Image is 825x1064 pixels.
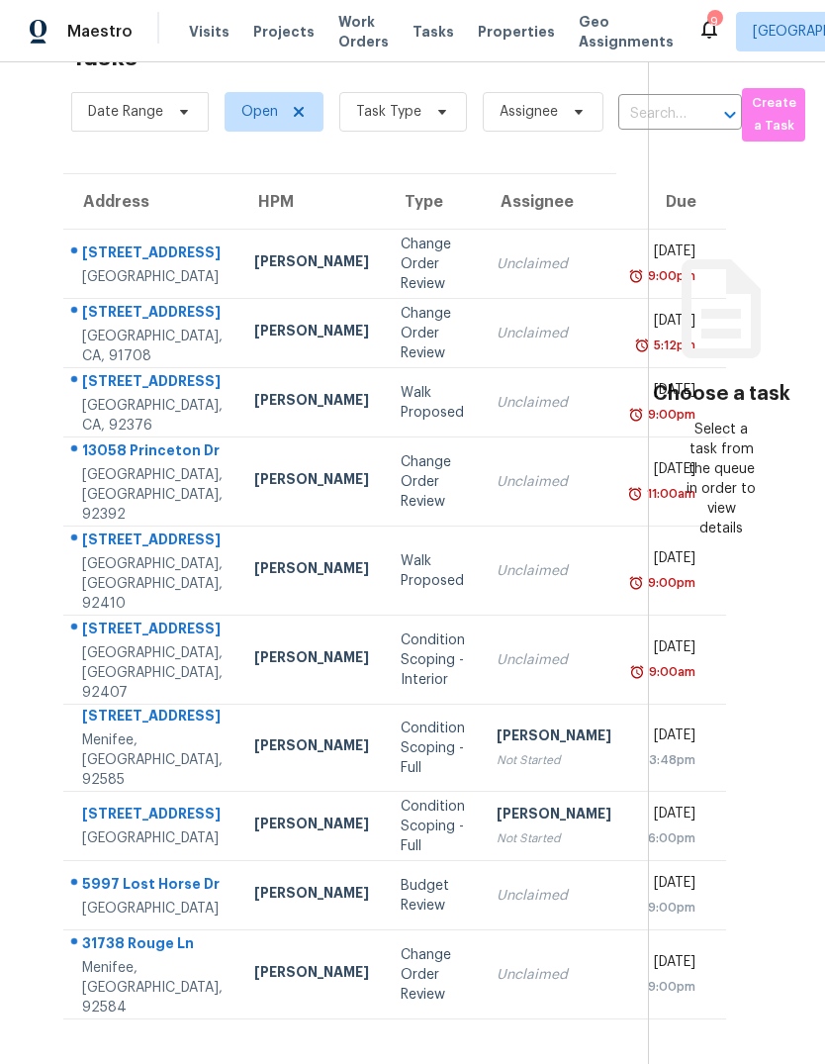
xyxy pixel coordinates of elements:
img: Overdue Alarm Icon [634,336,650,355]
div: Unclaimed [497,393,611,413]
div: Unclaimed [497,324,611,343]
span: Create a Task [752,92,795,138]
div: [GEOGRAPHIC_DATA], CA, 91708 [82,327,223,366]
div: [DATE] [643,804,695,828]
span: Maestro [67,22,133,42]
div: 9:00pm [644,573,695,593]
div: [DATE] [643,725,695,750]
div: [PERSON_NAME] [254,390,369,415]
div: [STREET_ADDRESS] [82,530,223,554]
span: Tasks [412,25,454,39]
div: [STREET_ADDRESS] [82,302,223,327]
span: Date Range [88,102,163,122]
h2: Tasks [71,48,137,67]
div: 9 [707,12,721,32]
div: Condition Scoping - Full [401,797,465,856]
div: 9:00pm [644,266,695,286]
th: Type [385,174,481,230]
div: Unclaimed [497,561,611,581]
img: Overdue Alarm Icon [628,405,644,425]
div: Change Order Review [401,945,465,1005]
div: Menifee, [GEOGRAPHIC_DATA], 92584 [82,958,223,1017]
th: Address [63,174,238,230]
button: Create a Task [742,88,805,142]
div: [STREET_ADDRESS] [82,242,223,267]
div: Menifee, [GEOGRAPHIC_DATA], 92585 [82,730,223,790]
div: Change Order Review [401,235,465,294]
div: [DATE] [643,242,695,266]
div: 13058 Princeton Dr [82,440,223,465]
span: Open [241,102,278,122]
div: 5997 Lost Horse Dr [82,874,223,899]
div: [GEOGRAPHIC_DATA], [GEOGRAPHIC_DATA], 92407 [82,643,223,703]
div: Unclaimed [497,254,611,274]
div: [STREET_ADDRESS] [82,706,223,730]
span: Work Orders [338,12,389,51]
div: 9:00am [645,662,695,682]
div: [DATE] [643,311,695,336]
img: Overdue Alarm Icon [628,266,644,286]
div: Walk Proposed [401,383,465,423]
div: [DATE] [643,952,695,977]
div: Change Order Review [401,304,465,363]
span: Properties [478,22,555,42]
div: [PERSON_NAME] [254,558,369,583]
div: Not Started [497,828,611,848]
span: Task Type [356,102,421,122]
div: [GEOGRAPHIC_DATA], [GEOGRAPHIC_DATA], 92392 [82,465,223,525]
div: Unclaimed [497,472,611,492]
div: Unclaimed [497,650,611,670]
div: [PERSON_NAME] [497,804,611,828]
div: Walk Proposed [401,551,465,591]
div: [GEOGRAPHIC_DATA], [GEOGRAPHIC_DATA], 92410 [82,554,223,614]
div: 9:00pm [643,977,695,997]
div: [DATE] [643,637,695,662]
div: Select a task from the queue in order to view details [686,420,758,538]
div: [PERSON_NAME] [254,735,369,760]
div: [STREET_ADDRESS] [82,619,223,643]
div: 9:00pm [644,405,695,425]
button: Open [716,101,744,129]
div: [DATE] [643,459,695,484]
div: [PERSON_NAME] [497,725,611,750]
div: [GEOGRAPHIC_DATA] [82,267,223,287]
div: [PERSON_NAME] [254,321,369,345]
span: Geo Assignments [579,12,674,51]
th: Assignee [481,174,627,230]
img: Overdue Alarm Icon [629,662,645,682]
div: Not Started [497,750,611,770]
span: Visits [189,22,229,42]
div: [GEOGRAPHIC_DATA], CA, 92376 [82,396,223,435]
div: [PERSON_NAME] [254,883,369,908]
span: Assignee [500,102,558,122]
input: Search by address [618,99,687,130]
div: [PERSON_NAME] [254,647,369,672]
div: 11:00am [643,484,695,504]
div: Condition Scoping - Interior [401,630,465,690]
div: [GEOGRAPHIC_DATA] [82,828,223,848]
div: [DATE] [643,873,695,898]
div: 6:00pm [643,828,695,848]
img: Overdue Alarm Icon [627,484,643,504]
th: Due [627,174,726,230]
div: [DATE] [643,380,695,405]
div: [STREET_ADDRESS] [82,804,223,828]
th: HPM [238,174,385,230]
div: [DATE] [643,548,695,573]
div: [PERSON_NAME] [254,814,369,838]
div: Condition Scoping - Full [401,719,465,778]
div: Unclaimed [497,886,611,906]
img: Overdue Alarm Icon [628,573,644,593]
div: 9:00pm [643,898,695,918]
div: [GEOGRAPHIC_DATA] [82,899,223,919]
div: [PERSON_NAME] [254,962,369,987]
h3: Choose a task [653,384,790,404]
div: [PERSON_NAME] [254,251,369,276]
div: [PERSON_NAME] [254,469,369,494]
div: [STREET_ADDRESS] [82,371,223,396]
div: Unclaimed [497,965,611,985]
div: Change Order Review [401,452,465,512]
div: 31738 Rouge Ln [82,933,223,958]
div: 3:48pm [643,750,695,770]
div: Budget Review [401,876,465,916]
